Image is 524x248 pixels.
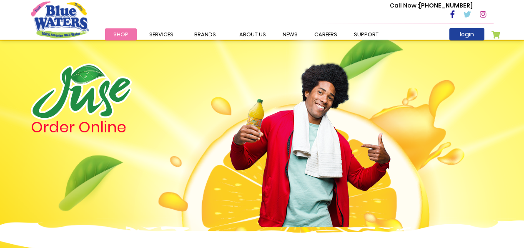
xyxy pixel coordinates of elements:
img: man.png [229,48,391,227]
span: Brands [194,30,216,38]
a: support [346,28,387,40]
p: [PHONE_NUMBER] [390,1,473,10]
a: login [449,28,484,40]
a: Services [141,28,182,40]
span: Call Now : [390,1,419,10]
a: News [274,28,306,40]
a: careers [306,28,346,40]
a: store logo [31,1,89,38]
span: Shop [113,30,128,38]
a: Shop [105,28,137,40]
span: Services [149,30,173,38]
a: Brands [186,28,224,40]
h4: Order Online [31,120,216,135]
a: about us [231,28,274,40]
img: logo [31,63,132,120]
